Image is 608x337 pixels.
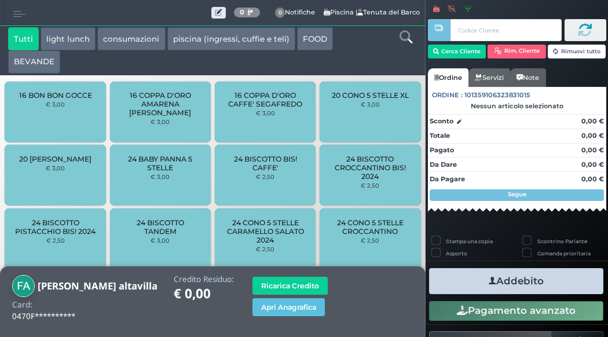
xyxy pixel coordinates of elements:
[430,146,454,154] strong: Pagato
[97,27,165,50] button: consumazioni
[428,45,486,58] button: Cerca Cliente
[38,279,158,292] b: [PERSON_NAME] altavilla
[429,301,603,321] button: Pagamento avanzato
[428,102,606,110] div: Nessun articolo selezionato
[297,27,333,50] button: FOOD
[252,277,328,295] button: Ricarica Credito
[429,268,603,294] button: Addebito
[464,90,530,100] span: 101359106323831015
[12,275,35,298] img: fiorino altavilla
[430,131,450,140] strong: Totale
[240,8,244,16] b: 0
[430,116,453,126] strong: Sconto
[167,27,295,50] button: piscina (ingressi, cuffie e teli)
[46,237,65,244] small: € 2,50
[151,237,170,244] small: € 3,00
[275,8,285,18] span: 0
[256,109,275,116] small: € 3,00
[46,101,65,108] small: € 3,00
[211,4,420,21] span: Piscina | Tenuta del Barco
[510,68,545,87] a: Note
[252,298,325,316] button: Apri Anagrafica
[151,173,170,180] small: € 3,00
[119,155,201,172] span: 24 BABY PANNA 5 STELLE
[488,45,546,58] button: Rim. Cliente
[46,164,65,171] small: € 3,00
[428,68,468,87] a: Ordine
[329,218,411,236] span: 24 CONO 5 STELLE CROCCANTINO
[19,91,92,100] span: 16 BON BON GOCCE
[537,237,587,245] label: Scontrino Parlante
[430,160,457,169] strong: Da Dare
[581,175,604,183] strong: 0,00 €
[174,287,234,301] h1: € 0,00
[468,68,510,87] a: Servizi
[119,218,201,236] span: 24 BISCOTTO TANDEM
[446,250,467,257] label: Asporto
[174,275,234,284] h4: Credito Residuo:
[14,218,96,236] span: 24 BISCOTTO PISTACCHIO BIS! 2024
[119,91,201,117] span: 16 COPPA D'ORO AMARENA [PERSON_NAME]
[225,155,306,172] span: 24 BISCOTTO BIS! CAFFE'
[225,91,306,108] span: 16 COPPA D'ORO CAFFE' SEGAFREDO
[361,237,379,244] small: € 2,50
[19,155,91,163] span: 20 [PERSON_NAME]
[581,146,604,154] strong: 0,00 €
[269,5,322,21] span: Notifiche
[361,101,380,108] small: € 3,00
[256,246,274,252] small: € 2,50
[8,27,39,50] button: Tutti
[329,155,411,181] span: 24 BISCOTTO CROCCANTINO BIS! 2024
[256,173,274,180] small: € 2,50
[361,182,379,189] small: € 2,50
[332,91,409,100] span: 20 CONO 5 STELLE XL
[446,237,493,245] label: Stampa una copia
[12,301,32,309] h4: Card:
[8,50,60,74] button: BEVANDE
[548,45,606,58] button: Rimuovi tutto
[581,117,604,125] strong: 0,00 €
[508,191,526,198] strong: Segue
[151,118,170,125] small: € 3,00
[225,218,306,244] span: 24 CONO 5 STELLE CARAMELLO SALATO 2024
[537,250,591,257] label: Comanda prioritaria
[581,160,604,169] strong: 0,00 €
[450,19,561,41] input: Codice Cliente
[430,175,465,183] strong: Da Pagare
[432,90,463,100] span: Ordine :
[41,27,96,50] button: light lunch
[581,131,604,140] strong: 0,00 €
